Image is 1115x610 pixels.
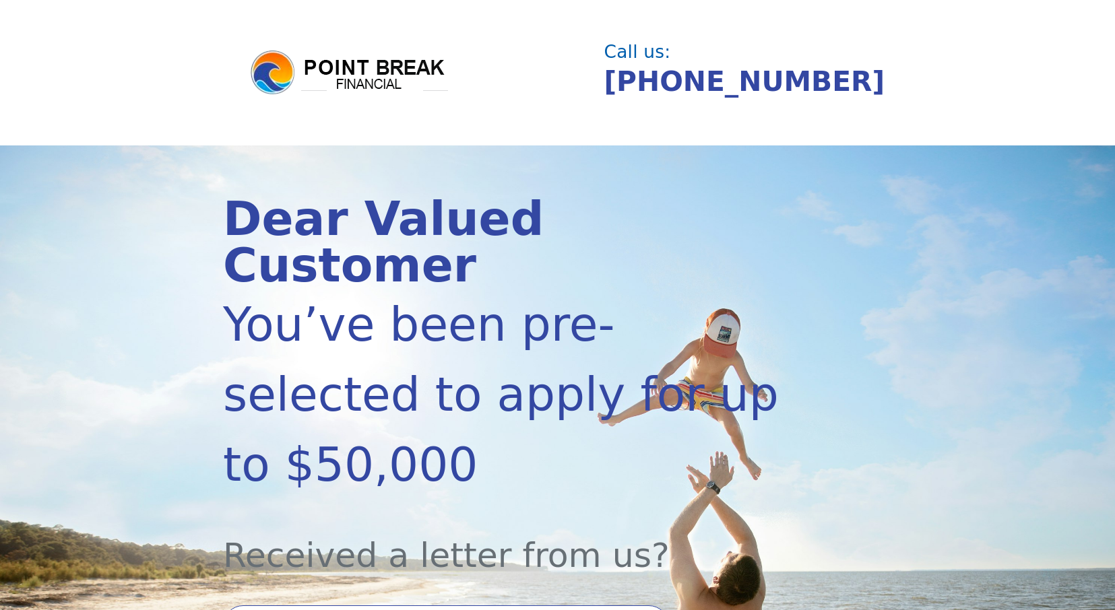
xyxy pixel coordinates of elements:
div: Call us: [604,43,883,61]
div: You’ve been pre-selected to apply for up to $50,000 [223,290,792,500]
div: Received a letter from us? [223,500,792,581]
a: [PHONE_NUMBER] [604,65,885,98]
div: Dear Valued Customer [223,196,792,290]
img: logo.png [249,48,451,97]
